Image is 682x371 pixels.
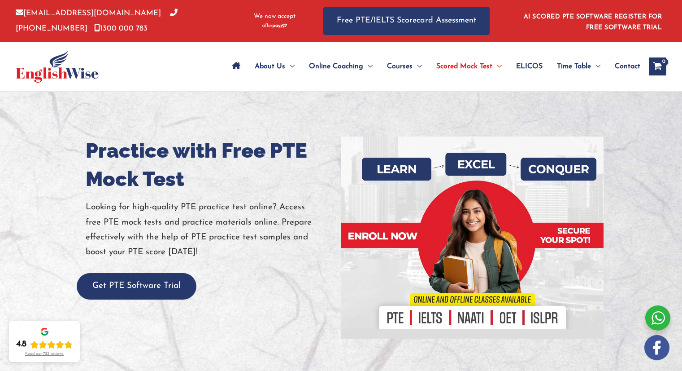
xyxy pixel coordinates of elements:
[615,51,640,82] span: Contact
[380,51,429,82] a: CoursesMenu Toggle
[429,51,509,82] a: Scored Mock TestMenu Toggle
[255,51,285,82] span: About Us
[94,25,148,32] a: 1300 000 783
[644,335,669,360] img: white-facebook.png
[436,51,492,82] span: Scored Mock Test
[254,12,295,21] span: We now accept
[518,6,666,35] aside: Header Widget 1
[16,9,178,32] a: [PHONE_NUMBER]
[649,57,666,75] a: View Shopping Cart, empty
[550,51,608,82] a: Time TableMenu Toggle
[509,51,550,82] a: ELICOS
[309,51,363,82] span: Online Coaching
[86,200,334,260] p: Looking for high-quality PTE practice test online? Access free PTE mock tests and practice materi...
[86,137,334,193] h1: Practice with Free PTE Mock Test
[77,273,196,300] button: Get PTE Software Trial
[77,282,196,290] a: Get PTE Software Trial
[608,51,640,82] a: Contact
[524,13,662,31] a: AI SCORED PTE SOFTWARE REGISTER FOR FREE SOFTWARE TRIAL
[248,51,302,82] a: About UsMenu Toggle
[323,7,490,35] a: Free PTE/IELTS Scorecard Assessment
[413,51,422,82] span: Menu Toggle
[16,50,99,83] img: cropped-ew-logo
[225,51,640,82] nav: Site Navigation: Main Menu
[16,339,26,350] div: 4.8
[516,51,543,82] span: ELICOS
[591,51,600,82] span: Menu Toggle
[557,51,591,82] span: Time Table
[16,9,161,17] a: [EMAIL_ADDRESS][DOMAIN_NAME]
[492,51,502,82] span: Menu Toggle
[387,51,413,82] span: Courses
[285,51,295,82] span: Menu Toggle
[363,51,373,82] span: Menu Toggle
[262,23,287,28] img: Afterpay-Logo
[16,339,73,350] div: Rating: 4.8 out of 5
[25,352,64,357] div: Read our 723 reviews
[302,51,380,82] a: Online CoachingMenu Toggle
